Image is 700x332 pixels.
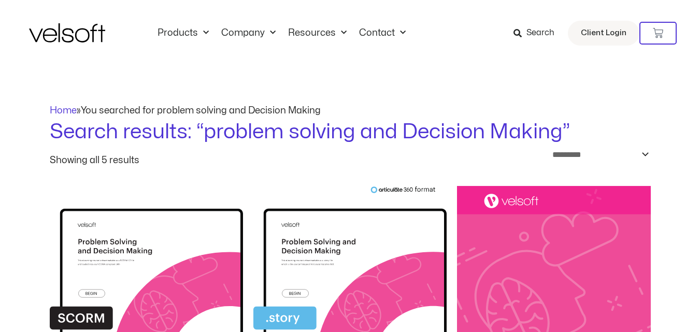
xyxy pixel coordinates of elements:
img: Velsoft Training Materials [29,23,105,42]
a: Client Login [568,21,639,46]
a: Search [513,24,562,42]
select: Shop order [546,147,651,163]
a: ResourcesMenu Toggle [282,27,353,39]
nav: Menu [151,27,412,39]
p: Showing all 5 results [50,156,139,165]
a: Home [50,106,77,115]
h1: Search results: “problem solving and Decision Making” [50,118,651,147]
a: ProductsMenu Toggle [151,27,215,39]
a: ContactMenu Toggle [353,27,412,39]
span: You searched for problem solving and Decision Making [81,106,321,115]
span: Client Login [581,26,626,40]
a: CompanyMenu Toggle [215,27,282,39]
span: Search [526,26,554,40]
span: » [50,106,321,115]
